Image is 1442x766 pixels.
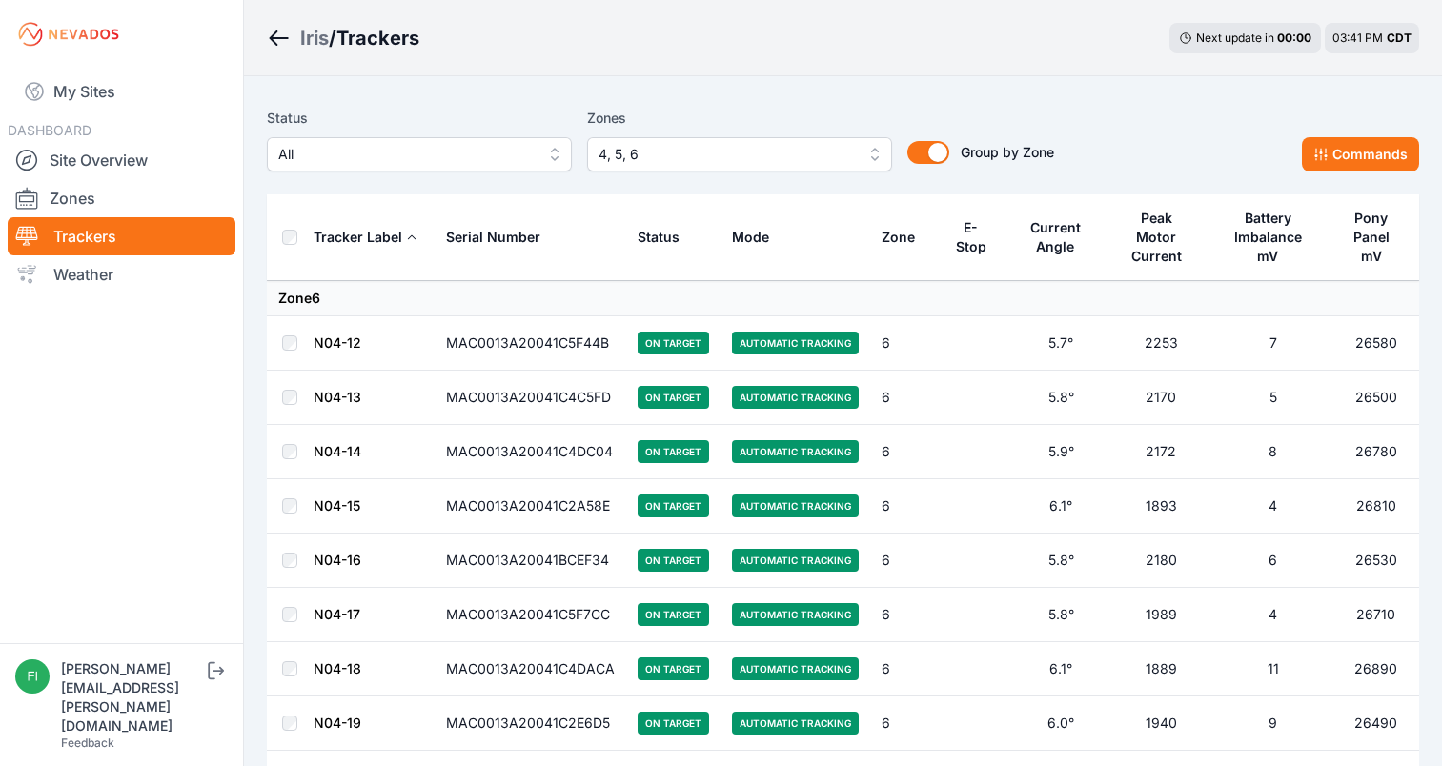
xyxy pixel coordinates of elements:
[638,228,680,247] div: Status
[870,534,942,588] td: 6
[8,255,235,293] a: Weather
[1013,534,1109,588] td: 5.8°
[314,443,361,459] a: N04-14
[314,715,361,731] a: N04-19
[1109,425,1213,479] td: 2172
[1277,30,1311,46] div: 00 : 00
[870,371,942,425] td: 6
[1213,642,1333,696] td: 11
[870,696,942,751] td: 6
[587,107,892,130] label: Zones
[599,143,854,166] span: 4, 5, 6
[1345,209,1398,266] div: Pony Panel mV
[870,425,942,479] td: 6
[870,588,942,642] td: 6
[435,425,626,479] td: MAC0013A20041C4DC04
[732,228,769,247] div: Mode
[1333,696,1419,751] td: 26490
[329,25,336,51] span: /
[1025,205,1098,270] button: Current Angle
[278,143,534,166] span: All
[882,228,915,247] div: Zone
[1213,696,1333,751] td: 9
[1213,479,1333,534] td: 4
[15,659,50,694] img: fidel.lopez@prim.com
[638,712,709,735] span: On Target
[267,13,419,63] nav: Breadcrumb
[1333,316,1419,371] td: 26580
[1121,209,1191,266] div: Peak Motor Current
[1025,218,1087,256] div: Current Angle
[1213,425,1333,479] td: 8
[446,228,540,247] div: Serial Number
[8,217,235,255] a: Trackers
[314,606,360,622] a: N04-17
[638,440,709,463] span: On Target
[1333,371,1419,425] td: 26500
[732,214,784,260] button: Mode
[961,144,1054,160] span: Group by Zone
[1225,195,1322,279] button: Battery Imbalance mV
[638,332,709,354] span: On Target
[1109,696,1213,751] td: 1940
[732,657,859,680] span: Automatic Tracking
[1013,479,1109,534] td: 6.1°
[8,122,91,138] span: DASHBOARD
[882,214,930,260] button: Zone
[1302,137,1419,171] button: Commands
[870,316,942,371] td: 6
[1213,588,1333,642] td: 4
[953,218,988,256] div: E-Stop
[314,497,360,514] a: N04-15
[638,386,709,409] span: On Target
[435,534,626,588] td: MAC0013A20041BCEF34
[15,19,122,50] img: Nevados
[1013,425,1109,479] td: 5.9°
[1345,195,1408,279] button: Pony Panel mV
[732,440,859,463] span: Automatic Tracking
[732,549,859,572] span: Automatic Tracking
[638,494,709,517] span: On Target
[1333,479,1419,534] td: 26810
[1333,642,1419,696] td: 26890
[1109,371,1213,425] td: 2170
[314,389,361,405] a: N04-13
[435,642,626,696] td: MAC0013A20041C4DACA
[314,228,402,247] div: Tracker Label
[1013,588,1109,642] td: 5.8°
[1213,534,1333,588] td: 6
[1013,371,1109,425] td: 5.8°
[300,25,329,51] a: Iris
[1109,642,1213,696] td: 1889
[1121,195,1202,279] button: Peak Motor Current
[1333,534,1419,588] td: 26530
[1013,316,1109,371] td: 5.7°
[8,179,235,217] a: Zones
[1109,316,1213,371] td: 2253
[8,69,235,114] a: My Sites
[1109,534,1213,588] td: 2180
[732,386,859,409] span: Automatic Tracking
[314,552,361,568] a: N04-16
[435,696,626,751] td: MAC0013A20041C2E6D5
[870,479,942,534] td: 6
[61,659,204,736] div: [PERSON_NAME][EMAIL_ADDRESS][PERSON_NAME][DOMAIN_NAME]
[446,214,556,260] button: Serial Number
[267,107,572,130] label: Status
[1213,371,1333,425] td: 5
[1387,30,1412,45] span: CDT
[1332,30,1383,45] span: 03:41 PM
[8,141,235,179] a: Site Overview
[314,660,361,676] a: N04-18
[314,214,417,260] button: Tracker Label
[336,25,419,51] h3: Trackers
[870,642,942,696] td: 6
[314,334,361,351] a: N04-12
[267,137,572,171] button: All
[953,205,1002,270] button: E-Stop
[1196,30,1274,45] span: Next update in
[435,479,626,534] td: MAC0013A20041C2A58E
[1109,479,1213,534] td: 1893
[267,281,1419,316] td: Zone 6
